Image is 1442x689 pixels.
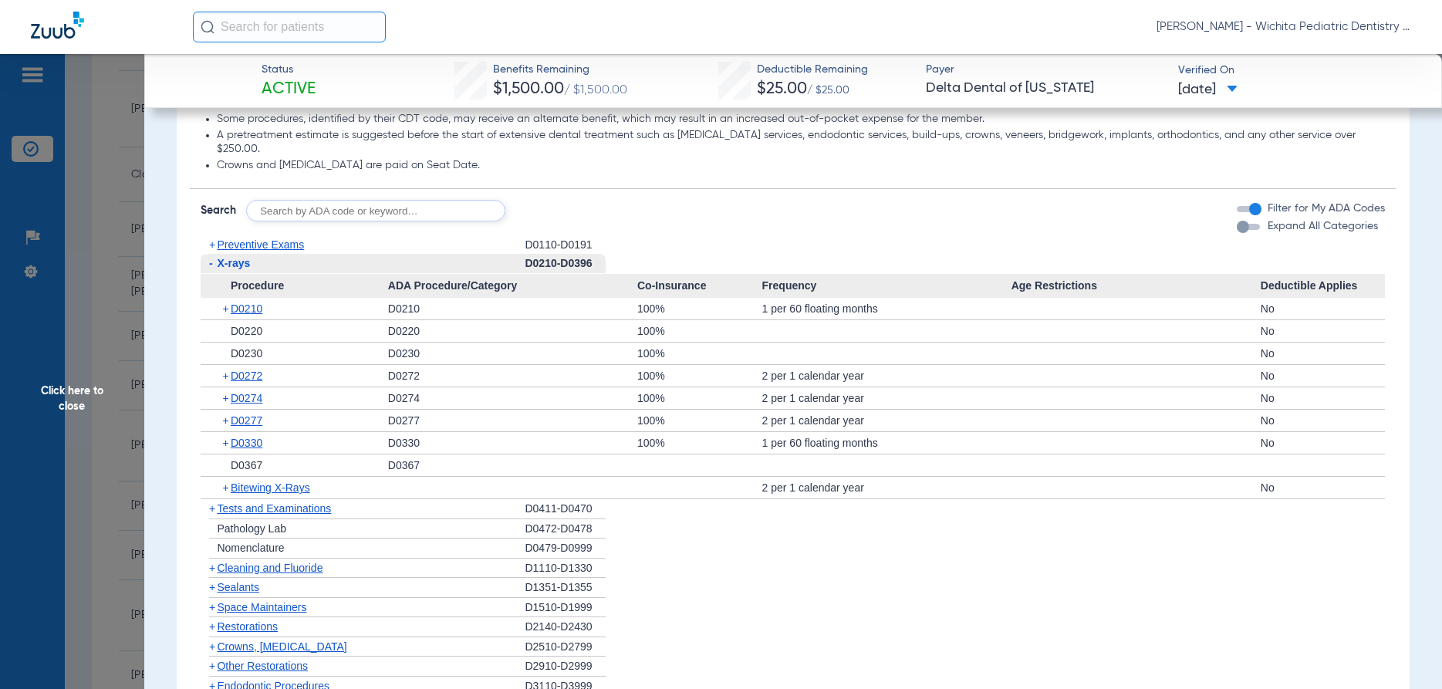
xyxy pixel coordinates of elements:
[388,410,637,431] div: D0277
[1261,343,1386,364] div: No
[637,343,762,364] div: 100%
[637,365,762,387] div: 100%
[217,581,258,593] span: Sealants
[388,432,637,454] div: D0330
[525,235,606,255] div: D0110-D0191
[222,298,231,319] span: +
[525,539,606,559] div: D0479-D0999
[1261,298,1386,319] div: No
[1265,201,1385,217] label: Filter for My ADA Codes
[217,257,250,269] span: X-rays
[231,370,262,382] span: D0272
[217,159,1385,173] li: Crowns and [MEDICAL_DATA] are paid on Seat Date.
[762,410,1011,431] div: 2 per 1 calendar year
[217,620,278,633] span: Restorations
[231,347,262,360] span: D0230
[926,62,1164,78] span: Payer
[201,20,214,34] img: Search Icon
[525,519,606,539] div: D0472-D0478
[525,598,606,618] div: D1510-D1999
[201,274,387,299] span: Procedure
[1365,615,1442,689] iframe: Chat Widget
[637,298,762,319] div: 100%
[217,113,1385,127] li: Some procedures, identified by their CDT code, may receive an alternate benefit, which may result...
[525,559,606,579] div: D1110-D1330
[209,620,215,633] span: +
[525,617,606,637] div: D2140-D2430
[217,640,346,653] span: Crowns, [MEDICAL_DATA]
[757,81,807,97] span: $25.00
[222,387,231,409] span: +
[388,387,637,409] div: D0274
[637,387,762,409] div: 100%
[1261,387,1386,409] div: No
[1261,320,1386,342] div: No
[1268,221,1378,231] span: Expand All Categories
[1178,80,1238,100] span: [DATE]
[637,320,762,342] div: 100%
[231,325,262,337] span: D0220
[637,410,762,431] div: 100%
[246,200,505,221] input: Search by ADA code or keyword…
[217,238,304,251] span: Preventive Exams
[1261,274,1386,299] span: Deductible Applies
[388,298,637,319] div: D0210
[222,410,231,431] span: +
[217,562,323,574] span: Cleaning and Fluoride
[637,432,762,454] div: 100%
[262,79,316,100] span: Active
[209,257,213,269] span: -
[1261,365,1386,387] div: No
[209,601,215,613] span: +
[525,637,606,657] div: D2510-D2799
[1261,432,1386,454] div: No
[757,62,868,78] span: Deductible Remaining
[217,522,286,535] span: Pathology Lab
[209,640,215,653] span: +
[388,343,637,364] div: D0230
[525,499,606,519] div: D0411-D0470
[388,454,637,476] div: D0367
[231,302,262,315] span: D0210
[209,502,215,515] span: +
[231,437,262,449] span: D0330
[217,542,284,554] span: Nomenclature
[222,477,231,498] span: +
[209,660,215,672] span: +
[525,578,606,598] div: D1351-D1355
[1011,274,1261,299] span: Age Restrictions
[217,129,1385,156] li: A pretreatment estimate is suggested before the start of extensive dental treatment such as [MEDI...
[762,365,1011,387] div: 2 per 1 calendar year
[762,298,1011,319] div: 1 per 60 floating months
[209,562,215,574] span: +
[1261,410,1386,431] div: No
[1157,19,1411,35] span: [PERSON_NAME] - Wichita Pediatric Dentistry [GEOGRAPHIC_DATA]
[201,203,236,218] span: Search
[762,432,1011,454] div: 1 per 60 floating months
[231,481,310,494] span: Bitewing X-Rays
[762,387,1011,409] div: 2 per 1 calendar year
[926,79,1164,98] span: Delta Dental of [US_STATE]
[1261,477,1386,498] div: No
[388,320,637,342] div: D0220
[564,84,627,96] span: / $1,500.00
[222,365,231,387] span: +
[193,12,386,42] input: Search for patients
[209,581,215,593] span: +
[222,432,231,454] span: +
[637,274,762,299] span: Co-Insurance
[262,62,316,78] span: Status
[525,254,606,274] div: D0210-D0396
[231,459,262,471] span: D0367
[493,81,564,97] span: $1,500.00
[762,274,1011,299] span: Frequency
[217,502,331,515] span: Tests and Examinations
[1178,62,1417,79] span: Verified On
[231,414,262,427] span: D0277
[217,601,306,613] span: Space Maintainers
[209,238,215,251] span: +
[217,660,308,672] span: Other Restorations
[807,85,849,96] span: / $25.00
[525,657,606,677] div: D2910-D2999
